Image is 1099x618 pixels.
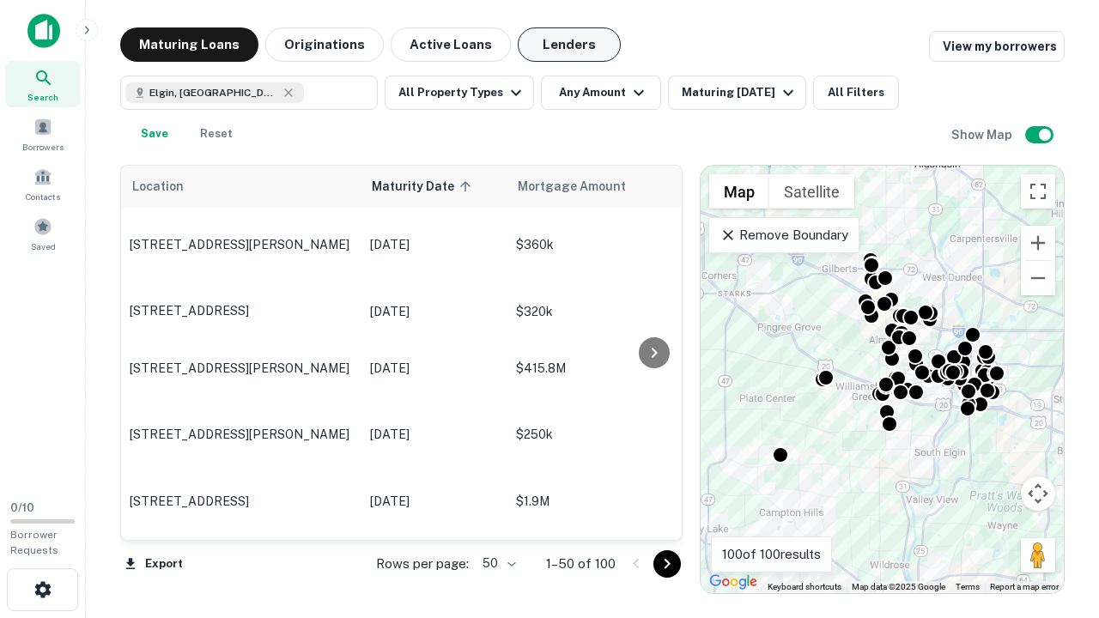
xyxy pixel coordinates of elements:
[518,27,621,62] button: Lenders
[5,161,81,207] a: Contacts
[131,176,184,197] span: Location
[265,27,384,62] button: Originations
[130,303,353,318] p: [STREET_ADDRESS]
[1013,481,1099,563] iframe: Chat Widget
[26,190,60,203] span: Contacts
[391,27,511,62] button: Active Loans
[130,360,353,376] p: [STREET_ADDRESS][PERSON_NAME]
[990,582,1059,591] a: Report a map error
[516,302,688,321] p: $320k
[1021,476,1055,511] button: Map camera controls
[5,61,81,107] a: Search
[385,76,534,110] button: All Property Types
[518,176,648,197] span: Mortgage Amount
[120,551,187,577] button: Export
[956,582,980,591] a: Terms
[120,27,258,62] button: Maturing Loans
[189,117,244,151] button: Reset
[929,31,1065,62] a: View my borrowers
[768,581,841,593] button: Keyboard shortcuts
[372,176,477,197] span: Maturity Date
[516,425,688,444] p: $250k
[5,210,81,257] a: Saved
[507,166,696,207] th: Mortgage Amount
[130,494,353,509] p: [STREET_ADDRESS]
[705,571,762,593] img: Google
[516,235,688,254] p: $360k
[370,492,499,511] p: [DATE]
[31,239,56,253] span: Saved
[852,582,945,591] span: Map data ©2025 Google
[951,125,1015,144] h6: Show Map
[10,501,34,514] span: 0 / 10
[130,237,353,252] p: [STREET_ADDRESS][PERSON_NAME]
[1021,174,1055,209] button: Toggle fullscreen view
[701,166,1064,593] div: 0 0
[127,117,182,151] button: Save your search to get updates of matches that match your search criteria.
[149,85,278,100] span: Elgin, [GEOGRAPHIC_DATA], [GEOGRAPHIC_DATA]
[722,544,821,565] p: 100 of 100 results
[668,76,806,110] button: Maturing [DATE]
[370,235,499,254] p: [DATE]
[370,302,499,321] p: [DATE]
[5,111,81,157] a: Borrowers
[720,225,847,245] p: Remove Boundary
[370,359,499,378] p: [DATE]
[709,174,769,209] button: Show street map
[1021,261,1055,295] button: Zoom out
[130,427,353,442] p: [STREET_ADDRESS][PERSON_NAME]
[361,166,507,207] th: Maturity Date
[516,492,688,511] p: $1.9M
[682,82,798,103] div: Maturing [DATE]
[370,425,499,444] p: [DATE]
[541,76,661,110] button: Any Amount
[10,529,58,556] span: Borrower Requests
[769,174,854,209] button: Show satellite imagery
[653,550,681,578] button: Go to next page
[1021,226,1055,260] button: Zoom in
[476,551,519,576] div: 50
[27,14,60,48] img: capitalize-icon.png
[376,554,469,574] p: Rows per page:
[813,76,899,110] button: All Filters
[516,359,688,378] p: $415.8M
[27,90,58,104] span: Search
[22,140,64,154] span: Borrowers
[546,554,616,574] p: 1–50 of 100
[705,571,762,593] a: Open this area in Google Maps (opens a new window)
[121,166,361,207] th: Location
